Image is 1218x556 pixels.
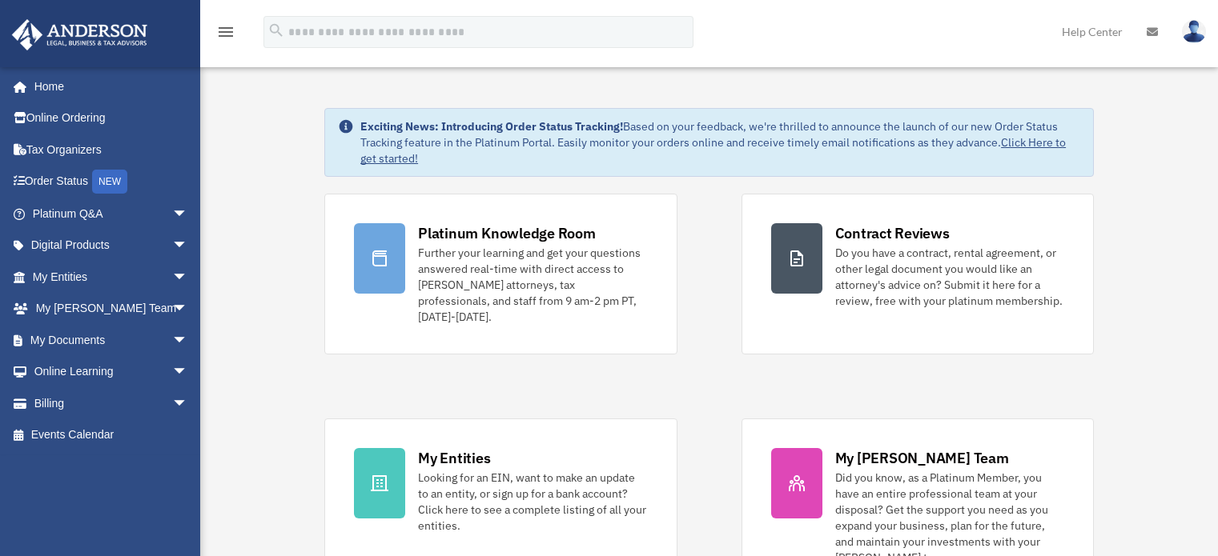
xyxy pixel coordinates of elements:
[11,70,204,102] a: Home
[835,223,950,243] div: Contract Reviews
[1182,20,1206,43] img: User Pic
[172,198,204,230] span: arrow_drop_down
[418,223,596,243] div: Platinum Knowledge Room
[11,134,212,166] a: Tax Organizers
[835,245,1064,309] div: Do you have a contract, rental agreement, or other legal document you would like an attorney's ad...
[11,419,212,451] a: Events Calendar
[11,356,212,388] a: Online Learningarrow_drop_down
[11,324,212,356] a: My Documentsarrow_drop_down
[216,28,235,42] a: menu
[11,230,212,262] a: Digital Productsarrow_drop_down
[11,293,212,325] a: My [PERSON_NAME] Teamarrow_drop_down
[92,170,127,194] div: NEW
[267,22,285,39] i: search
[418,245,647,325] div: Further your learning and get your questions answered real-time with direct access to [PERSON_NAM...
[216,22,235,42] i: menu
[360,118,1080,166] div: Based on your feedback, we're thrilled to announce the launch of our new Order Status Tracking fe...
[742,194,1094,354] a: Contract Reviews Do you have a contract, rental agreement, or other legal document you would like...
[11,102,212,134] a: Online Ordering
[324,194,677,354] a: Platinum Knowledge Room Further your learning and get your questions answered real-time with dire...
[11,198,212,230] a: Platinum Q&Aarrow_drop_down
[360,135,1066,166] a: Click Here to get started!
[418,448,490,468] div: My Entities
[172,356,204,389] span: arrow_drop_down
[172,387,204,420] span: arrow_drop_down
[172,324,204,357] span: arrow_drop_down
[172,261,204,294] span: arrow_drop_down
[835,448,1009,468] div: My [PERSON_NAME] Team
[11,387,212,419] a: Billingarrow_drop_down
[11,261,212,293] a: My Entitiesarrow_drop_down
[11,166,212,198] a: Order StatusNEW
[7,19,152,50] img: Anderson Advisors Platinum Portal
[360,119,623,134] strong: Exciting News: Introducing Order Status Tracking!
[172,230,204,262] span: arrow_drop_down
[172,293,204,326] span: arrow_drop_down
[418,470,647,534] div: Looking for an EIN, want to make an update to an entity, or sign up for a bank account? Click her...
